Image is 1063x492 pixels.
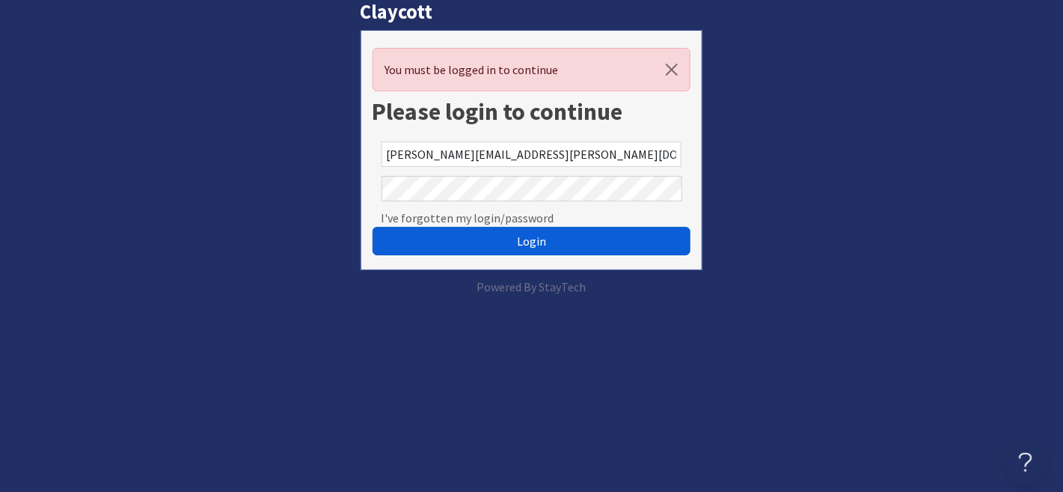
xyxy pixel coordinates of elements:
[373,97,691,126] h1: Please login to continue
[373,48,691,91] div: You must be logged in to continue
[517,234,546,249] span: Login
[382,209,554,227] a: I've forgotten my login/password
[361,278,703,296] p: Powered By StayTech
[382,142,682,167] input: Email
[1003,440,1048,485] iframe: Toggle Customer Support
[373,227,691,255] button: Login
